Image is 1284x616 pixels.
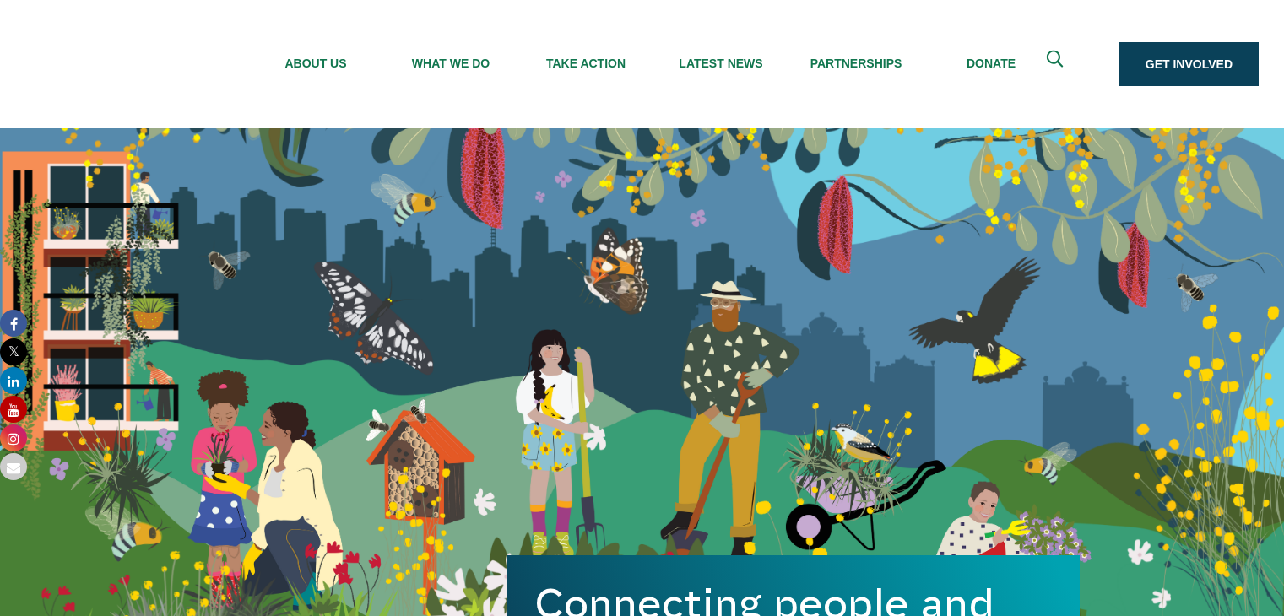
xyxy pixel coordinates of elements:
[1119,42,1259,86] a: Get Involved
[518,57,653,70] span: Take Action
[248,14,383,114] li: About Us
[383,57,518,70] span: What We Do
[383,14,518,114] li: What We Do
[653,57,788,70] span: Latest News
[788,57,924,70] span: Partnerships
[248,57,383,70] span: About Us
[1046,51,1067,78] span: Expand search box
[1037,44,1077,84] button: Expand search box Close search box
[518,14,653,114] li: Take Action
[924,57,1059,70] span: Donate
